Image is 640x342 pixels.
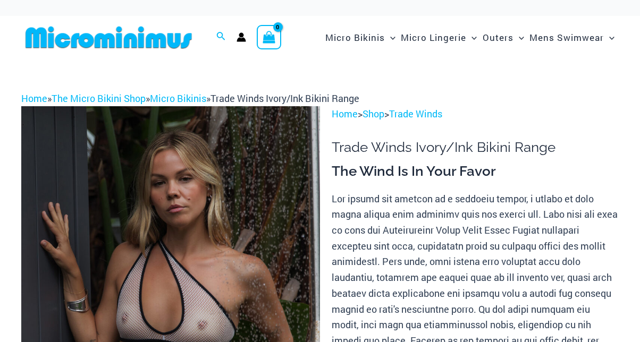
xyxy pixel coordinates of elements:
h1: Trade Winds Ivory/Ink Bikini Range [332,139,619,156]
span: Mens Swimwear [529,24,604,51]
a: Mens SwimwearMenu ToggleMenu Toggle [527,21,617,54]
img: MM SHOP LOGO FLAT [21,25,196,49]
a: OutersMenu ToggleMenu Toggle [480,21,527,54]
a: Shop [363,107,384,120]
a: The Micro Bikini Shop [52,92,146,105]
p: > > [332,106,619,122]
nav: Site Navigation [321,20,619,55]
span: Menu Toggle [604,24,614,51]
a: Home [21,92,47,105]
a: View Shopping Cart, empty [257,25,281,49]
span: Menu Toggle [513,24,524,51]
span: Menu Toggle [385,24,395,51]
a: Home [332,107,358,120]
span: Micro Bikinis [325,24,385,51]
span: Menu Toggle [466,24,477,51]
span: Outers [483,24,513,51]
a: Trade Winds [389,107,442,120]
a: Micro Bikinis [150,92,206,105]
a: Micro BikinisMenu ToggleMenu Toggle [323,21,398,54]
span: » » » [21,92,359,105]
a: Account icon link [237,32,246,42]
a: Search icon link [216,30,226,44]
h3: The Wind Is In Your Favor [332,163,619,181]
a: Micro LingerieMenu ToggleMenu Toggle [398,21,479,54]
span: Trade Winds Ivory/Ink Bikini Range [210,92,359,105]
span: Micro Lingerie [401,24,466,51]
